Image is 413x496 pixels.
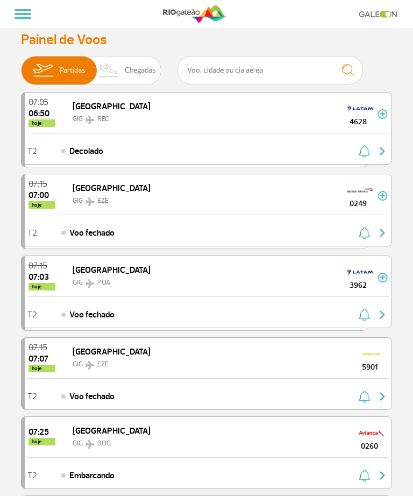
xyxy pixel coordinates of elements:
span: POA [97,278,110,287]
span: 3962 [339,280,378,291]
img: sino-painel-voo.svg [359,145,370,158]
span: GIG [73,115,83,123]
span: GIG [73,439,83,448]
h3: Painel de Voos [21,31,392,48]
span: EZE [97,196,109,205]
span: T2 [27,229,37,237]
img: seta-direita-painel-voo.svg [376,390,389,403]
img: Avianca [359,424,384,442]
span: Partidas [60,56,86,84]
img: TAM LINHAS AEREAS [347,100,373,117]
img: Flybondi [359,345,384,363]
span: GIG [73,278,83,287]
img: seta-direita-painel-voo.svg [376,226,389,239]
span: Decolado [69,145,103,158]
img: sino-painel-voo.svg [359,226,370,239]
img: mais-info-painel-voo.svg [378,109,388,119]
img: mais-info-painel-voo.svg [378,273,388,282]
img: seta-direita-painel-voo.svg [376,308,389,321]
span: 4628 [339,116,378,127]
img: slider-desembarque [93,56,125,84]
span: 2025-09-30 07:03:11 [29,273,55,281]
img: sino-painel-voo.svg [359,308,370,321]
span: hoje [29,438,55,445]
span: 2025-09-30 07:05:00 [29,98,55,107]
img: TAM LINHAS AEREAS [347,264,373,281]
img: seta-direita-painel-voo.svg [376,469,389,482]
img: slider-embarque [26,56,60,84]
span: hoje [29,201,55,209]
span: Voo fechado [69,390,115,403]
input: Voo, cidade ou cia aérea [177,56,363,84]
span: 2025-09-30 07:25:00 [29,428,55,436]
span: T2 [27,393,37,400]
span: BOG [97,439,111,448]
span: T2 [27,147,37,155]
span: Chegadas [125,56,156,84]
span: [GEOGRAPHIC_DATA] [73,346,151,357]
span: 2025-09-30 06:50:29 [29,109,55,118]
span: 2025-09-30 07:15:00 [29,180,55,188]
span: 2025-09-30 07:00:52 [29,191,55,200]
span: 0249 [339,198,378,209]
span: EZE [97,360,109,369]
span: REC [97,115,109,123]
span: Embarcando [69,469,115,482]
img: British Airways [347,182,373,199]
img: sino-painel-voo.svg [359,469,370,482]
span: GIG [73,360,83,369]
span: T2 [27,472,37,479]
span: 2025-09-30 07:07:05 [29,355,55,363]
span: hoje [29,283,55,290]
span: [GEOGRAPHIC_DATA] [73,426,151,436]
span: 2025-09-30 07:15:00 [29,343,55,352]
img: seta-direita-painel-voo.svg [376,145,389,158]
span: GIG [73,196,83,205]
span: Voo fechado [69,226,115,239]
span: [GEOGRAPHIC_DATA] [73,265,151,275]
span: [GEOGRAPHIC_DATA] [73,101,151,112]
span: hoje [29,119,55,127]
span: 0260 [350,441,389,452]
span: T2 [27,311,37,318]
span: [GEOGRAPHIC_DATA] [73,183,151,194]
span: 5901 [350,362,389,373]
img: sino-painel-voo.svg [359,390,370,403]
img: mais-info-painel-voo.svg [378,191,388,201]
span: hoje [29,365,55,372]
span: Voo fechado [69,308,115,321]
span: 2025-09-30 07:15:00 [29,261,55,270]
